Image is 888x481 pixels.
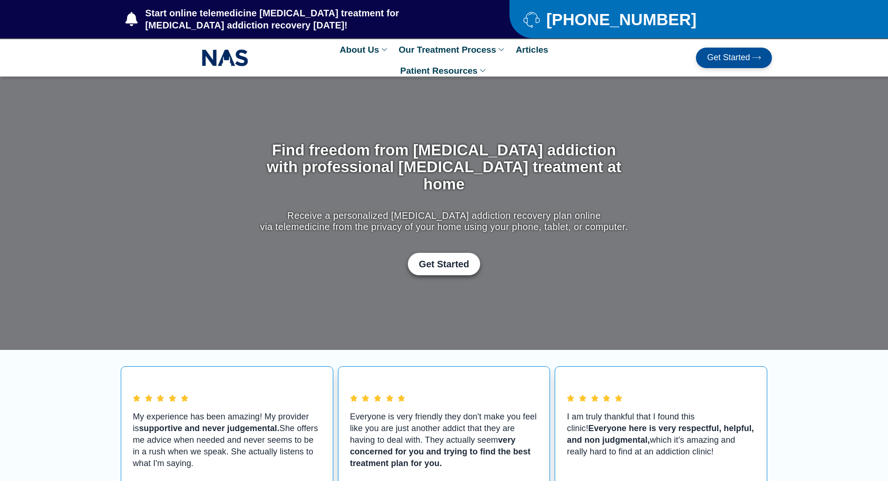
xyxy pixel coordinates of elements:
span: Get Started [419,258,469,270]
span: [PHONE_NUMBER] [544,14,696,25]
a: Get Started [696,48,772,68]
b: very concerned for you and trying to find the best treatment plan for you. [350,435,531,468]
p: Everyone is very friendly they don't make you feel like you are just another addict that they are... [350,411,538,469]
b: supportive and never judgemental. [139,424,279,433]
a: Get Started [408,253,481,275]
h1: Find freedom from [MEDICAL_DATA] addiction with professional [MEDICAL_DATA] treatment at home [258,142,630,193]
img: NAS_email_signature-removebg-preview.png [202,47,248,69]
a: Our Treatment Process [394,39,511,60]
div: Get Started with Suboxone Treatment by filling-out this new patient packet form [258,253,630,275]
p: My experience has been amazing! My provider is She offers me advice when needed and never seems t... [133,411,321,469]
p: Receive a personalized [MEDICAL_DATA] addiction recovery plan online via telemedicine from the pr... [258,210,630,232]
a: Patient Resources [396,60,493,81]
a: Start online telemedicine [MEDICAL_DATA] treatment for [MEDICAL_DATA] addiction recovery [DATE]! [125,7,472,31]
a: About Us [335,39,394,60]
a: [PHONE_NUMBER] [523,11,749,28]
a: Articles [511,39,553,60]
span: Get Started [707,53,750,63]
b: Everyone here is very respectful, helpful, and non judgmental, [567,424,754,445]
p: I am truly thankful that I found this clinic! which it’s amazing and really hard to find at an ad... [567,411,755,469]
span: Start online telemedicine [MEDICAL_DATA] treatment for [MEDICAL_DATA] addiction recovery [DATE]! [143,7,473,31]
